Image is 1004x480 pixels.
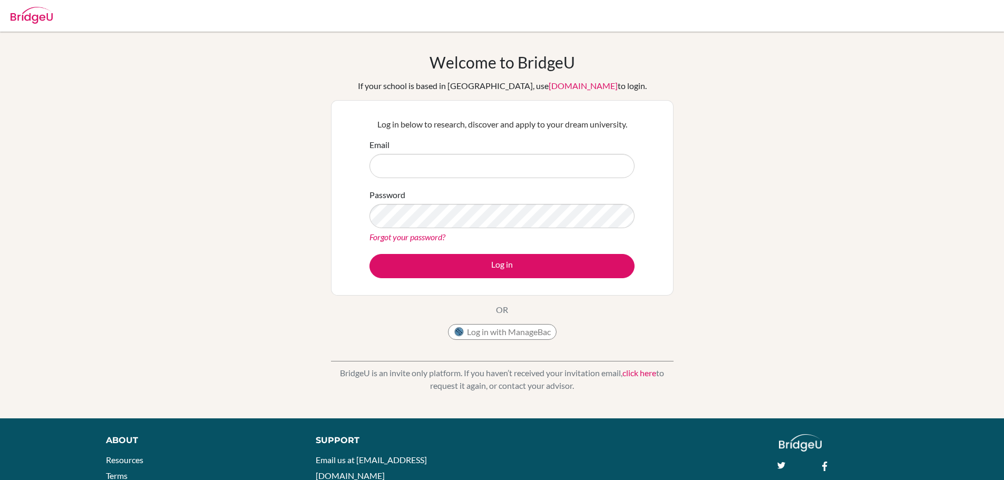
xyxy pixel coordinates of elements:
[549,81,618,91] a: [DOMAIN_NAME]
[622,368,656,378] a: click here
[448,324,557,340] button: Log in with ManageBac
[369,189,405,201] label: Password
[369,232,445,242] a: Forgot your password?
[496,303,508,316] p: OR
[358,80,647,92] div: If your school is based in [GEOGRAPHIC_DATA], use to login.
[106,434,292,447] div: About
[331,367,674,392] p: BridgeU is an invite only platform. If you haven’t received your invitation email, to request it ...
[779,434,822,452] img: logo_white@2x-f4f0deed5e89b7ecb1c2cc34c3e3d731f90f0f143d5ea2071677605dd97b5244.png
[369,139,389,151] label: Email
[369,254,635,278] button: Log in
[106,455,143,465] a: Resources
[369,118,635,131] p: Log in below to research, discover and apply to your dream university.
[316,434,490,447] div: Support
[11,7,53,24] img: Bridge-U
[430,53,575,72] h1: Welcome to BridgeU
